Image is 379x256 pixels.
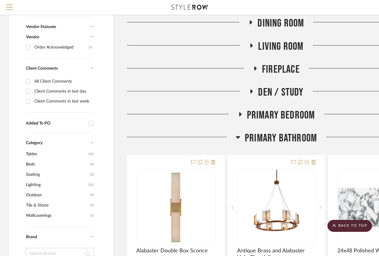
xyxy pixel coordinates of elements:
span: (3) [90,170,94,179]
span: Tile & Stone [26,200,89,210]
div: Added To PO [26,121,85,126]
span: (21) [88,180,94,190]
span: Brand [26,235,37,239]
scroll-to-top-button: BACK TO TOP [327,220,372,232]
span: Dining Room [257,17,304,30]
div: Client Comments in last week [34,96,92,106]
div: Client Comments in last day [34,87,92,96]
span: (1) [90,211,94,220]
span: Seating [26,169,89,180]
img: Antique Brass and Alabaster Halo Chandelier [238,170,314,245]
span: Vendor Statuses [26,25,56,29]
span: Lighting [26,180,87,190]
span: (12) [88,149,94,159]
span: Tables [26,149,87,159]
img: Alabaster Double Box Sconce [138,170,213,245]
span: Vendor [26,35,39,39]
div: Order Acknowledged [34,43,89,52]
span: (9) [90,190,94,200]
span: Fireplace [262,63,300,76]
span: Primary Bathroom [245,132,317,145]
span: Client Comments [26,66,58,71]
span: Outdoor [26,190,89,200]
span: Alabaster Double Box Sconce [136,248,208,254]
span: Living Room [258,40,303,53]
span: Den / Study [258,86,303,99]
div: (1) [89,43,92,52]
span: (3) [90,160,94,169]
span: Wallcoverings [26,210,89,221]
span: Beds [26,159,89,169]
div: All Client Comments [34,77,92,86]
span: (9) [90,201,94,210]
span: Category [26,141,43,146]
span: Primary Bedroom [247,109,315,122]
